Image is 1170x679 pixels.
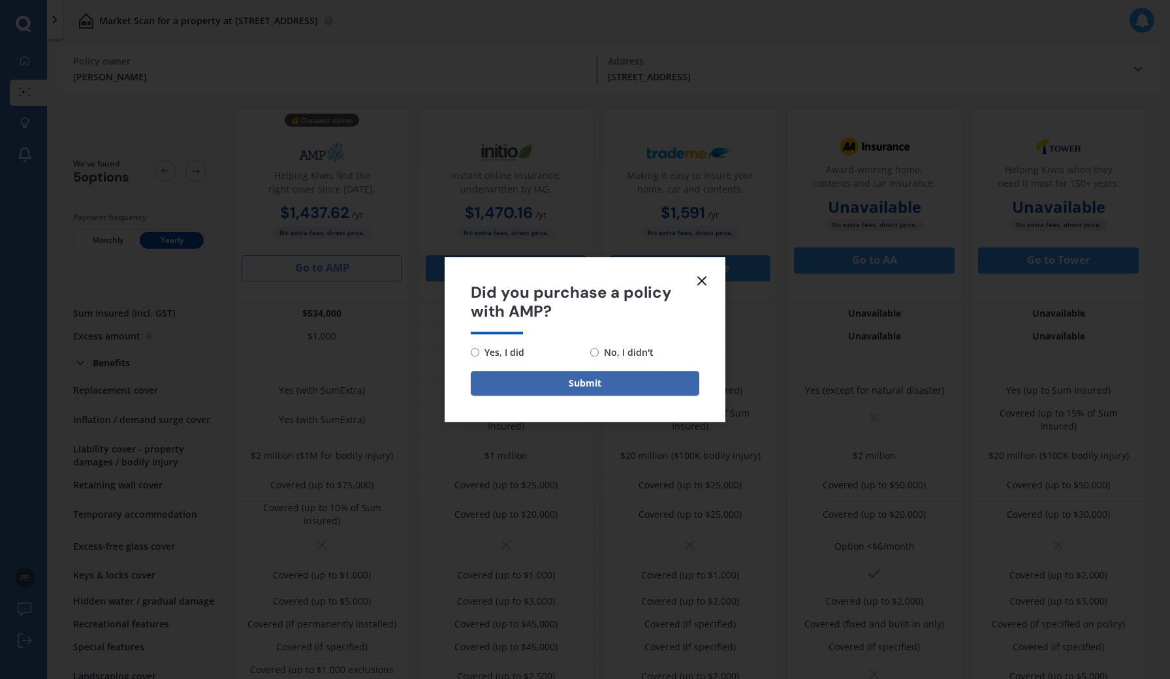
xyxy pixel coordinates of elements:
[471,371,699,396] button: Submit
[599,345,654,360] span: No, I didn't
[479,345,524,360] span: Yes, I did
[590,348,599,356] input: No, I didn't
[471,348,479,356] input: Yes, I did
[471,283,699,321] span: Did you purchase a policy with AMP?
